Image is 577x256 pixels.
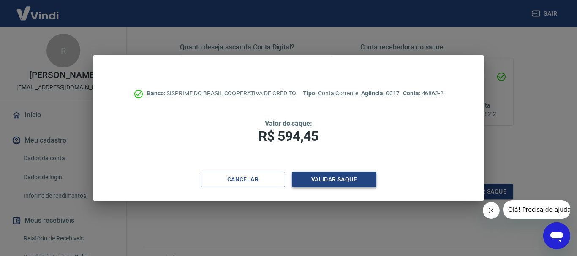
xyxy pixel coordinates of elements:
p: SISPRIME DO BRASIL COOPERATIVA DE CRÉDITO [147,89,297,98]
button: Cancelar [201,172,285,187]
button: Validar saque [292,172,376,187]
p: 46862-2 [403,89,444,98]
iframe: Botão para abrir a janela de mensagens [543,222,570,249]
span: R$ 594,45 [259,128,318,144]
span: Olá! Precisa de ajuda? [5,6,71,13]
span: Tipo: [303,90,318,97]
p: 0017 [361,89,399,98]
span: Banco: [147,90,167,97]
iframe: Fechar mensagem [483,202,500,219]
iframe: Mensagem da empresa [503,200,570,219]
p: Conta Corrente [303,89,358,98]
span: Conta: [403,90,422,97]
span: Agência: [361,90,386,97]
span: Valor do saque: [265,119,312,127]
